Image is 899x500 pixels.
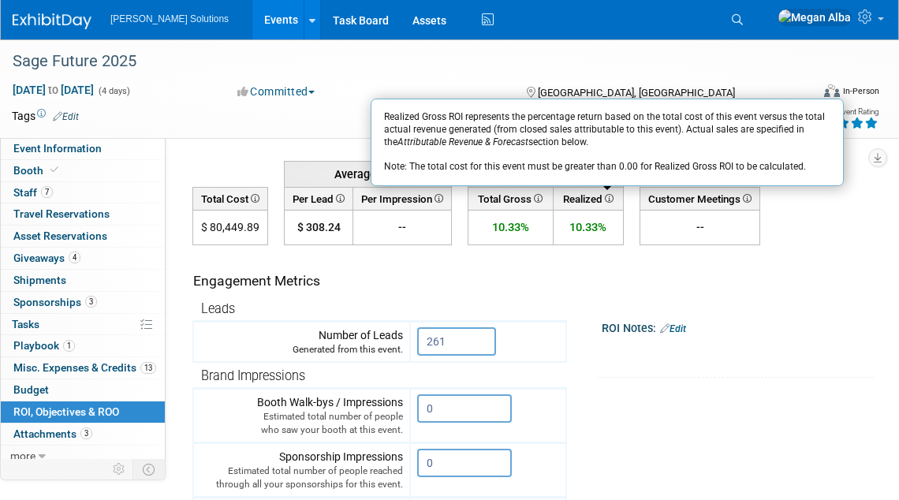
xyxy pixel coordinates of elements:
[13,274,66,286] span: Shipments
[13,383,49,396] span: Budget
[285,161,452,187] th: Average Cost
[12,83,95,97] span: [DATE] [DATE]
[133,459,166,479] td: Toggle Event Tabs
[660,323,686,334] a: Edit
[285,187,353,210] th: Per Lead
[1,446,165,467] a: more
[744,82,879,106] div: Event Format
[63,340,75,352] span: 1
[106,459,133,479] td: Personalize Event Tab Strip
[13,252,80,264] span: Giveaways
[1,424,165,445] a: Attachments3
[353,187,452,210] th: Per Impression
[140,362,156,374] span: 13
[1,203,165,225] a: Travel Reservations
[13,405,119,418] span: ROI, Objectives & ROO
[569,220,606,234] span: 10.33%
[824,84,840,97] img: Format-Inperson.png
[200,465,403,491] div: Estimated total number of people reached through all your sponsorships for this event.
[13,186,53,199] span: Staff
[80,427,92,439] span: 3
[193,271,560,291] div: Engagement Metrics
[193,211,268,245] td: $ 80,449.89
[371,99,844,186] div: Realized Gross ROI represents the percentage return based on the total cost of this event versus ...
[200,410,403,437] div: Estimated total number of people who saw your booth at this event.
[50,166,58,174] i: Booth reservation complete
[1,182,165,203] a: Staff7
[200,394,403,437] div: Booth Walk-bys / Impressions
[10,450,35,462] span: more
[1,138,165,159] a: Event Information
[1,401,165,423] a: ROI, Objectives & ROO
[53,111,79,122] a: Edit
[13,361,156,374] span: Misc. Expenses & Credits
[297,221,341,233] span: $ 308.24
[1,270,165,291] a: Shipments
[647,219,753,235] div: --
[200,343,403,356] div: Generated from this event.
[110,13,229,24] span: [PERSON_NAME] Solutions
[538,87,735,99] span: [GEOGRAPHIC_DATA], [GEOGRAPHIC_DATA]
[97,86,130,96] span: (4 days)
[13,207,110,220] span: Travel Reservations
[397,136,528,147] i: Attributable Revenue & Forecast
[1,335,165,356] a: Playbook1
[842,85,879,97] div: In-Person
[778,9,852,26] img: Megan Alba
[46,84,61,96] span: to
[398,221,406,233] span: --
[13,13,91,29] img: ExhibitDay
[1,226,165,247] a: Asset Reservations
[201,301,235,316] span: Leads
[602,316,875,337] div: ROI Notes:
[200,327,403,356] div: Number of Leads
[69,252,80,263] span: 4
[85,296,97,308] span: 3
[1,357,165,379] a: Misc. Expenses & Credits13
[13,339,75,352] span: Playbook
[492,220,529,234] span: 10.33%
[13,296,97,308] span: Sponsorships
[201,368,305,383] span: Brand Impressions
[232,84,321,99] button: Committed
[640,187,760,210] th: Customer Meetings
[13,229,107,242] span: Asset Reservations
[12,318,39,330] span: Tasks
[12,108,79,124] td: Tags
[468,187,554,210] th: Total Gross
[553,187,623,210] th: Realized
[41,186,53,198] span: 7
[836,108,878,116] div: Event Rating
[1,314,165,335] a: Tasks
[200,449,403,491] div: Sponsorship Impressions
[1,160,165,181] a: Booth
[1,248,165,269] a: Giveaways4
[1,379,165,401] a: Budget
[13,164,62,177] span: Booth
[13,427,92,440] span: Attachments
[7,47,794,76] div: Sage Future 2025
[13,142,102,155] span: Event Information
[1,292,165,313] a: Sponsorships3
[193,187,268,210] th: Total Cost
